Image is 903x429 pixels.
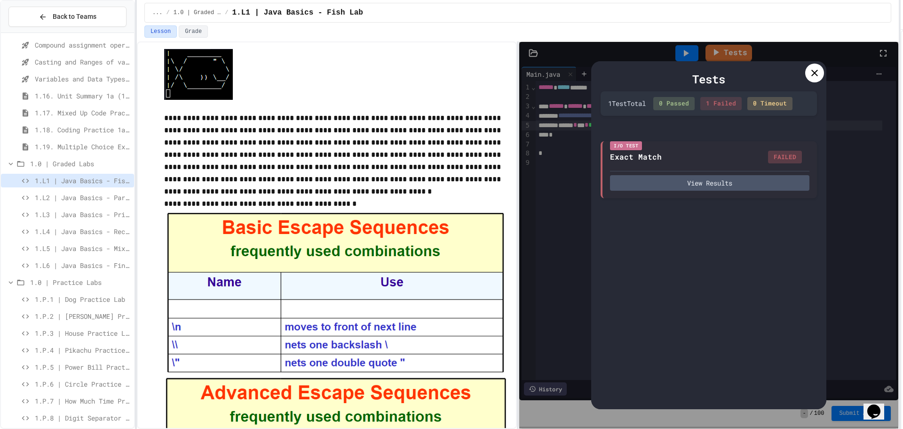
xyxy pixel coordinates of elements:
span: 1.P.2 | [PERSON_NAME] Practice Lab [35,311,130,321]
span: 1.16. Unit Summary 1a (1.1-1.6) [35,91,130,101]
span: 1.P.1 | Dog Practice Lab [35,294,130,304]
button: Grade [179,25,208,38]
span: 1.17. Mixed Up Code Practice 1.1-1.6 [35,108,130,118]
span: 1.P.5 | Power Bill Practice Lab [35,362,130,372]
span: Compound assignment operators - Quiz [35,40,130,50]
span: 1.19. Multiple Choice Exercises for Unit 1a (1.1-1.6) [35,142,130,152]
span: / [166,9,170,16]
span: 1.18. Coding Practice 1a (1.1-1.6) [35,125,130,135]
span: 1.L1 | Java Basics - Fish Lab [232,7,363,18]
div: 0 Passed [653,97,695,110]
button: Back to Teams [8,7,127,27]
span: 1.L1 | Java Basics - Fish Lab [35,176,130,186]
span: 1.0 | Graded Labs [30,159,130,169]
div: 1 Failed [700,97,742,110]
div: Tests [601,71,817,88]
span: 1.L4 | Java Basics - Rectangle Lab [35,227,130,236]
span: Variables and Data Types - Quiz [35,74,130,84]
span: 1.0 | Practice Labs [30,277,130,287]
span: 1.P.3 | House Practice Lab [35,328,130,338]
div: Exact Match [610,151,662,162]
span: 1.P.7 | How Much Time Practice Lab [35,396,130,406]
span: Back to Teams [53,12,96,22]
span: 1.L2 | Java Basics - Paragraphs Lab [35,193,130,202]
button: View Results [610,175,809,191]
span: 1.L6 | Java Basics - Final Calculator Lab [35,260,130,270]
div: 1 Test Total [608,98,646,108]
div: I/O Test [610,141,642,150]
span: 1.P.6 | Circle Practice Lab [35,379,130,389]
iframe: chat widget [863,391,894,420]
span: 1.L3 | Java Basics - Printing Code Lab [35,210,130,219]
span: / [225,9,228,16]
span: Casting and Ranges of variables - Quiz [35,57,130,67]
span: 1.P.4 | Pikachu Practice Lab [35,345,130,355]
span: ... [152,9,163,16]
span: 1.P.8 | Digit Separator Practice Lab [35,413,130,423]
span: 1.L5 | Java Basics - Mixed Number Lab [35,243,130,253]
div: 0 Timeout [747,97,792,110]
button: Lesson [144,25,177,38]
div: FAILED [768,151,802,164]
span: 1.0 | Graded Labs [174,9,222,16]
